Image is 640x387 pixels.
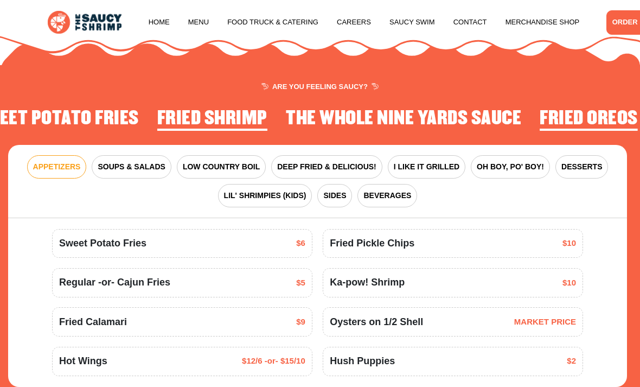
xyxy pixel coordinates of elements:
button: LIL' SHRIMPIES (KIDS) [218,184,312,207]
h2: The Whole Nine Yards Sauce [286,108,521,129]
button: BEVERAGES [357,184,417,207]
span: Ka-pow! Shrimp [330,275,405,290]
span: ARE YOU FEELING SAUCY? [261,83,379,90]
span: DESSERTS [561,161,602,173]
span: OH BOY, PO' BOY! [477,161,544,173]
button: OH BOY, PO' BOY! [471,155,550,179]
h2: Fried Shrimp [157,108,267,129]
img: logo [48,11,121,33]
button: DEEP FRIED & DELICIOUS! [271,155,382,179]
span: $9 [296,316,305,328]
span: LIL' SHRIMPIES (KIDS) [224,190,306,201]
span: I LIKE IT GRILLED [394,161,459,173]
a: Menu [188,2,209,43]
span: $2 [567,355,576,367]
span: BEVERAGES [363,190,411,201]
button: APPETIZERS [27,155,87,179]
span: DEEP FRIED & DELICIOUS! [277,161,376,173]
a: Merchandise Shop [505,2,580,43]
button: I LIKE IT GRILLED [388,155,465,179]
span: $10 [562,237,576,250]
a: Saucy Swim [389,2,435,43]
span: $6 [296,237,305,250]
span: APPETIZERS [33,161,81,173]
button: SOUPS & SALADS [92,155,171,179]
li: 2 of 4 [286,108,521,132]
button: SIDES [317,184,352,207]
h2: Fried Oreos [540,108,637,129]
span: $5 [296,277,305,289]
span: $12/6 -or- $15/10 [242,355,305,367]
a: Contact [453,2,487,43]
button: LOW COUNTRY BOIL [177,155,266,179]
button: DESSERTS [555,155,608,179]
span: Hot Wings [59,354,107,369]
span: Oysters on 1/2 Shell [330,315,423,329]
li: 1 of 4 [157,108,267,132]
span: SOUPS & SALADS [98,161,165,173]
span: Hush Puppies [330,354,395,369]
span: Sweet Potato Fries [59,236,146,251]
span: SIDES [323,190,346,201]
span: LOW COUNTRY BOIL [183,161,260,173]
a: Home [149,2,170,43]
span: Regular -or- Cajun Fries [59,275,170,290]
a: Careers [337,2,371,43]
span: MARKET PRICE [514,316,576,328]
span: $10 [562,277,576,289]
li: 3 of 4 [540,108,637,132]
span: Fried Pickle Chips [330,236,414,251]
span: Fried Calamari [59,315,127,329]
a: Food Truck & Catering [227,2,318,43]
